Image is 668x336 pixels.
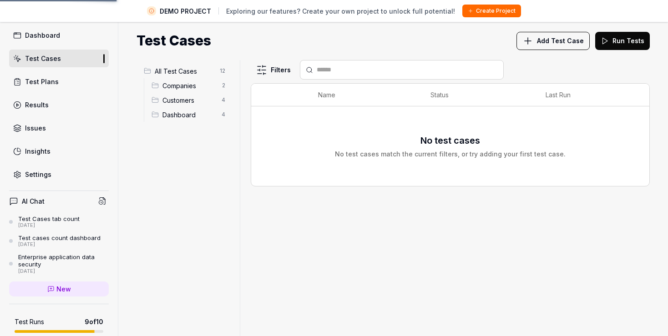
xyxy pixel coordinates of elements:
span: Companies [162,81,216,90]
div: Test Plans [25,77,59,86]
a: Test Plans [9,73,109,90]
div: Test cases count dashboard [18,234,101,241]
span: All Test Cases [155,66,214,76]
span: 2 [218,80,229,91]
div: Settings [25,170,51,179]
h1: Test Cases [137,30,211,51]
button: Filters [251,61,296,79]
div: Results [25,100,49,110]
button: Create Project [462,5,521,17]
div: No test cases match the current filters, or try adding your first test case. [335,149,566,159]
th: Name [309,84,421,106]
span: Add Test Case [537,36,584,45]
div: [DATE] [18,268,109,275]
h5: Test Runs [15,318,44,326]
button: Run Tests [595,32,650,50]
span: 9 of 10 [85,317,103,326]
div: Test Cases [25,54,61,63]
div: Insights [25,146,51,156]
h4: AI Chat [22,196,45,206]
span: Dashboard [162,110,216,120]
div: Drag to reorderCustomers4 [148,93,233,107]
div: [DATE] [18,222,80,229]
th: Status [421,84,536,106]
span: 12 [216,65,229,76]
a: Issues [9,119,109,137]
a: Settings [9,165,109,183]
div: [DATE] [18,241,101,248]
a: Test cases count dashboard[DATE] [9,234,109,248]
a: Dashboard [9,26,109,44]
th: Last Run [536,84,631,106]
div: Enterprise application data security [18,253,109,268]
div: Drag to reorderCompanies2 [148,78,233,93]
div: Test Cases tab count [18,215,80,222]
a: New [9,281,109,296]
span: 4 [218,95,229,105]
span: Customers [162,95,216,105]
h3: No test cases [420,134,480,147]
a: Insights [9,142,109,160]
a: Enterprise application data security[DATE] [9,253,109,274]
a: Test Cases [9,50,109,67]
span: New [56,284,71,294]
span: DEMO PROJECT [160,6,211,16]
a: Test Cases tab count[DATE] [9,215,109,229]
button: Add Test Case [516,32,590,50]
a: Results [9,96,109,114]
div: Drag to reorderDashboard4 [148,107,233,122]
div: Issues [25,123,46,133]
span: 4 [218,109,229,120]
span: Exploring our features? Create your own project to unlock full potential! [226,6,455,16]
div: Dashboard [25,30,60,40]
